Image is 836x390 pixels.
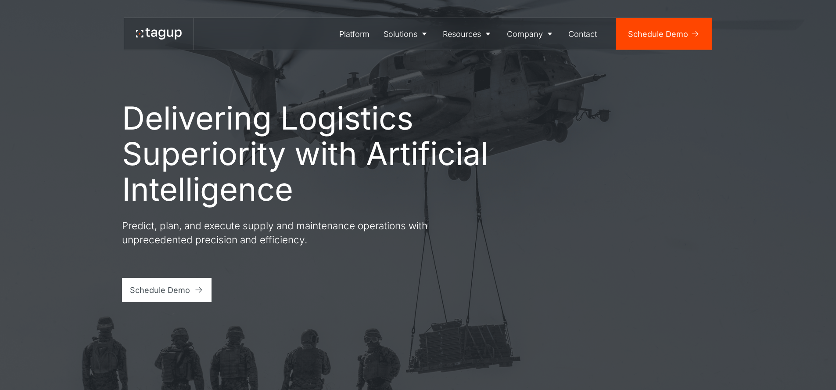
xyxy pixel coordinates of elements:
div: Company [507,28,543,40]
a: Resources [436,18,500,50]
div: Schedule Demo [130,284,190,296]
div: Resources [443,28,481,40]
a: Schedule Demo [616,18,712,50]
a: Schedule Demo [122,278,212,302]
div: Platform [339,28,370,40]
h1: Delivering Logistics Superiority with Artificial Intelligence [122,100,491,207]
a: Contact [562,18,604,50]
div: Solutions [384,28,417,40]
div: Contact [568,28,597,40]
a: Solutions [377,18,436,50]
p: Predict, plan, and execute supply and maintenance operations with unprecedented precision and eff... [122,219,438,246]
div: Schedule Demo [628,28,688,40]
a: Platform [333,18,377,50]
a: Company [500,18,562,50]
